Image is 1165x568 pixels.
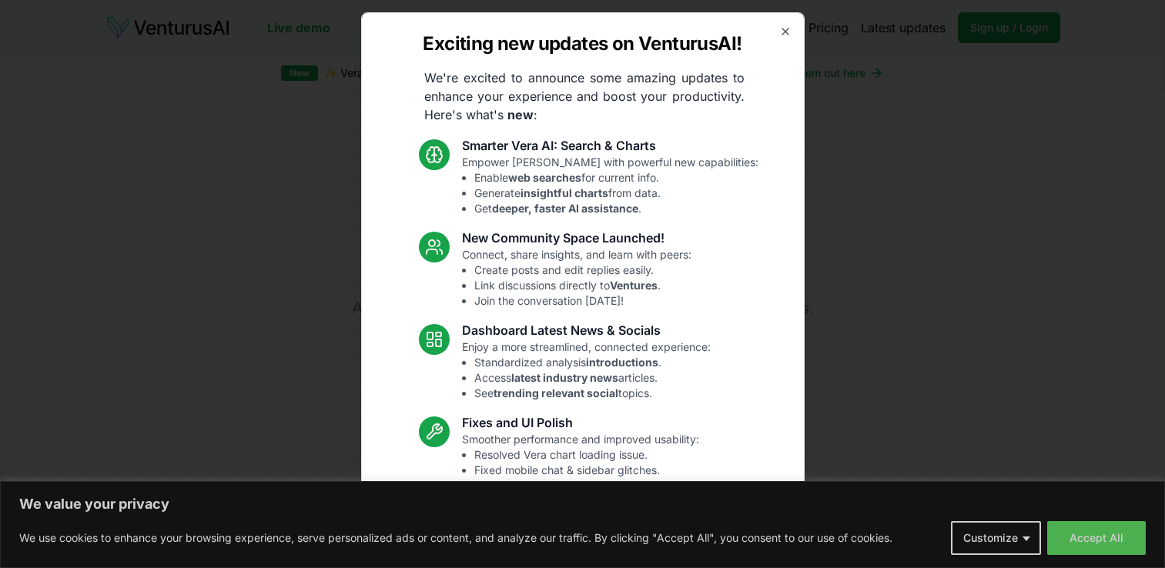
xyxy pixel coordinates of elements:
[474,293,691,309] li: Join the conversation [DATE]!
[474,355,711,370] li: Standardized analysis .
[462,229,691,247] h3: New Community Space Launched!
[474,478,699,493] li: Enhanced overall UI consistency.
[492,202,638,215] strong: deeper, faster AI assistance
[507,107,534,122] strong: new
[474,447,699,463] li: Resolved Vera chart loading issue.
[474,370,711,386] li: Access articles.
[474,262,691,278] li: Create posts and edit replies easily.
[511,371,618,384] strong: latest industry news
[462,321,711,339] h3: Dashboard Latest News & Socials
[423,32,742,56] h2: Exciting new updates on VenturusAI!
[462,432,699,493] p: Smoother performance and improved usability:
[410,506,755,561] p: These updates are designed to make VenturusAI more powerful, intuitive, and user-friendly. Let us...
[474,463,699,478] li: Fixed mobile chat & sidebar glitches.
[474,201,758,216] li: Get .
[586,356,658,369] strong: introductions
[521,186,608,199] strong: insightful charts
[462,413,699,432] h3: Fixes and UI Polish
[462,339,711,401] p: Enjoy a more streamlined, connected experience:
[474,386,711,401] li: See topics.
[474,278,691,293] li: Link discussions directly to .
[462,247,691,309] p: Connect, share insights, and learn with peers:
[474,170,758,185] li: Enable for current info.
[508,171,581,184] strong: web searches
[462,136,758,155] h3: Smarter Vera AI: Search & Charts
[494,386,618,399] strong: trending relevant social
[462,155,758,216] p: Empower [PERSON_NAME] with powerful new capabilities:
[474,185,758,201] li: Generate from data.
[610,279,658,292] strong: Ventures
[412,68,757,124] p: We're excited to announce some amazing updates to enhance your experience and boost your producti...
